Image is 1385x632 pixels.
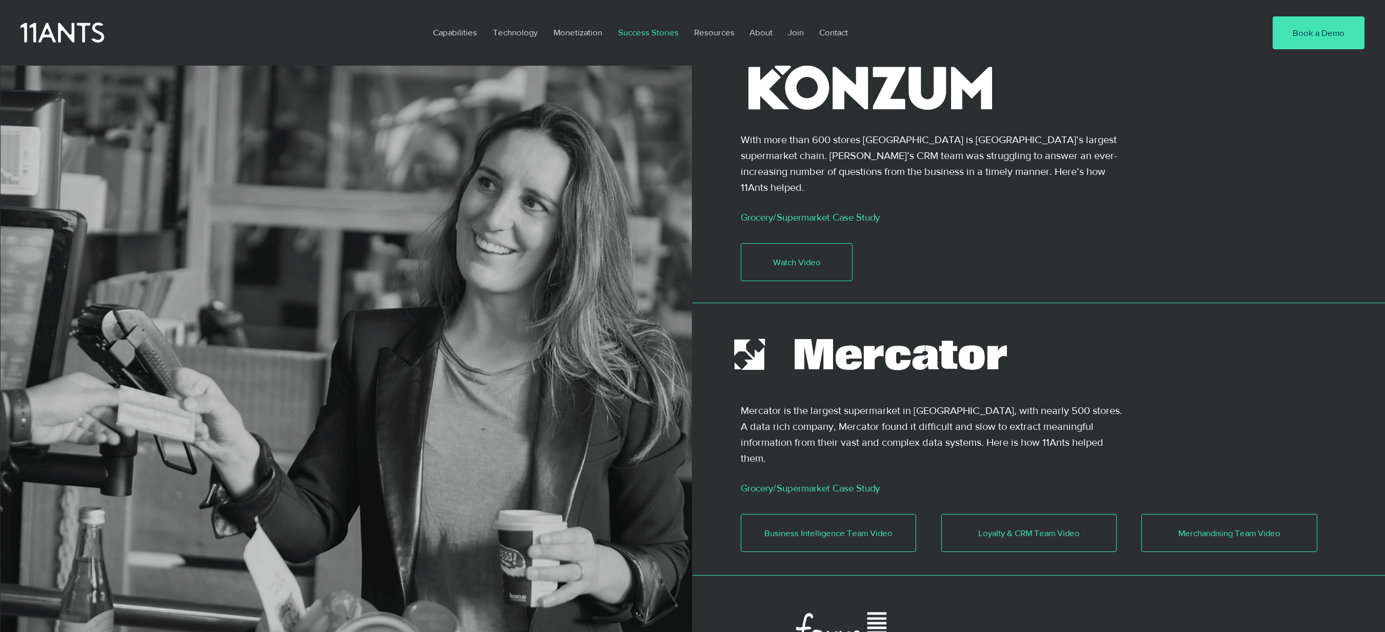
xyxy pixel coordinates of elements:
[1141,514,1317,552] a: Merchandising Team Video
[741,243,853,281] a: Watch Video
[488,21,543,44] p: Technology
[1293,27,1344,39] span: Book a Demo
[610,21,686,44] a: Success Stories
[548,21,607,44] p: Monetization
[741,132,1118,195] p: With more than 600 stores [GEOGRAPHIC_DATA] is [GEOGRAPHIC_DATA]’s largest supermarket chain. [PE...
[978,527,1080,539] span: Loyalty & CRM Team Video
[546,21,610,44] a: Monetization
[783,21,809,44] p: Join
[1273,16,1364,49] a: Book a Demo
[686,21,742,44] a: Resources
[941,514,1117,552] a: Loyalty & CRM Team Video
[742,21,780,44] a: About
[741,212,880,223] a: Grocery/Supermarket Case Study
[425,21,485,44] a: Capabilities
[744,21,778,44] p: About
[425,21,1241,44] nav: Site
[741,514,916,552] a: Business Intelligence Team Video
[764,527,893,539] span: Business Intelligence Team Video
[814,21,853,44] p: Contact
[741,403,1130,466] p: Mercator is the largest supermarket in [GEOGRAPHIC_DATA], with nearly 500 stores. A data rich com...
[780,21,812,44] a: Join
[741,479,1261,498] p: Grocery/Supermarket Case Study
[689,21,740,44] p: Resources
[773,256,821,268] span: Watch Video
[613,21,684,44] p: Success Stories
[485,21,546,44] a: Technology
[428,21,482,44] p: Capabilities
[812,21,857,44] a: Contact
[1178,527,1280,539] span: Merchandising Team Video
